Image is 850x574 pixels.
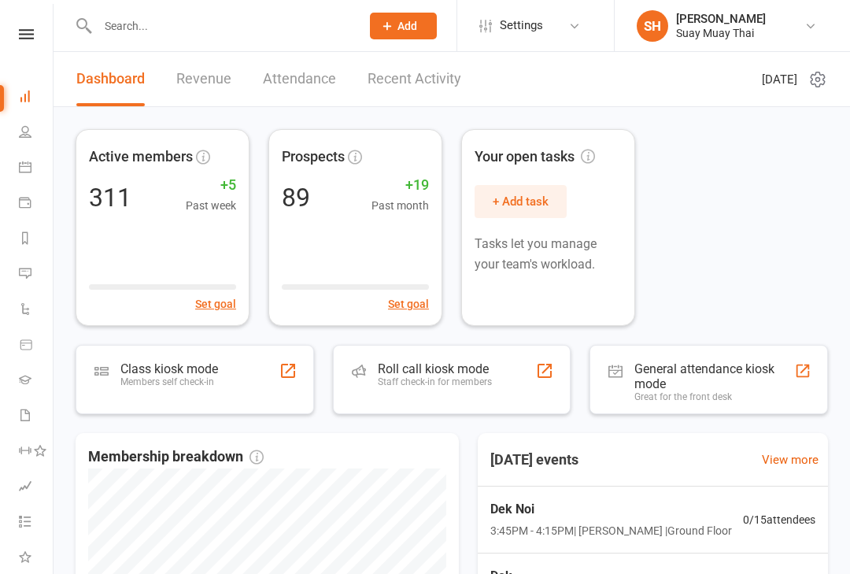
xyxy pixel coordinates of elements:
[475,234,622,274] p: Tasks let you manage your team's workload.
[120,376,218,387] div: Members self check-in
[388,295,429,313] button: Set goal
[19,151,54,187] a: Calendar
[368,52,461,106] a: Recent Activity
[637,10,668,42] div: SH
[371,174,429,197] span: +19
[397,20,417,32] span: Add
[89,185,131,210] div: 311
[19,80,54,116] a: Dashboard
[478,446,591,474] h3: [DATE] events
[19,328,54,364] a: Product Sales
[378,361,492,376] div: Roll call kiosk mode
[19,222,54,257] a: Reports
[88,446,264,468] span: Membership breakdown
[634,361,794,391] div: General attendance kiosk mode
[762,70,797,89] span: [DATE]
[676,26,766,40] div: Suay Muay Thai
[475,146,595,168] span: Your open tasks
[176,52,231,106] a: Revenue
[120,361,218,376] div: Class kiosk mode
[490,499,732,520] span: Dek Noi
[186,174,236,197] span: +5
[19,470,54,505] a: Assessments
[282,185,310,210] div: 89
[490,522,732,539] span: 3:45PM - 4:15PM | [PERSON_NAME] | Ground Floor
[19,116,54,151] a: People
[371,197,429,214] span: Past month
[500,8,543,43] span: Settings
[186,197,236,214] span: Past week
[634,391,794,402] div: Great for the front desk
[282,146,345,168] span: Prospects
[263,52,336,106] a: Attendance
[475,185,567,218] button: + Add task
[76,52,145,106] a: Dashboard
[19,187,54,222] a: Payments
[370,13,437,39] button: Add
[195,295,236,313] button: Set goal
[89,146,193,168] span: Active members
[762,450,819,469] a: View more
[378,376,492,387] div: Staff check-in for members
[676,12,766,26] div: [PERSON_NAME]
[743,511,815,528] span: 0 / 15 attendees
[93,15,349,37] input: Search...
